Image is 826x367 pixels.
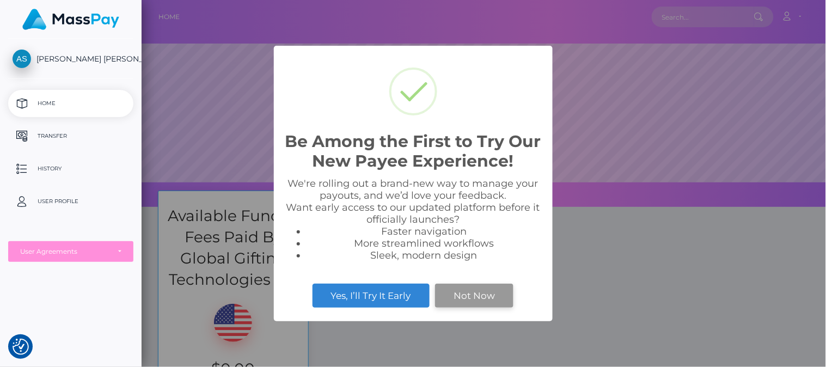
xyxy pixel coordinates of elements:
[313,284,430,308] button: Yes, I’ll Try It Early
[13,339,29,355] button: Consent Preferences
[13,193,129,210] p: User Profile
[8,241,133,262] button: User Agreements
[20,247,109,256] div: User Agreements
[285,178,542,261] div: We're rolling out a brand-new way to manage your payouts, and we’d love your feedback. Want early...
[8,54,133,64] span: [PERSON_NAME] [PERSON_NAME]
[307,225,542,237] li: Faster navigation
[285,132,542,171] h2: Be Among the First to Try Our New Payee Experience!
[22,9,119,30] img: MassPay
[13,95,129,112] p: Home
[307,249,542,261] li: Sleek, modern design
[435,284,513,308] button: Not Now
[13,339,29,355] img: Revisit consent button
[13,161,129,177] p: History
[307,237,542,249] li: More streamlined workflows
[13,128,129,144] p: Transfer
